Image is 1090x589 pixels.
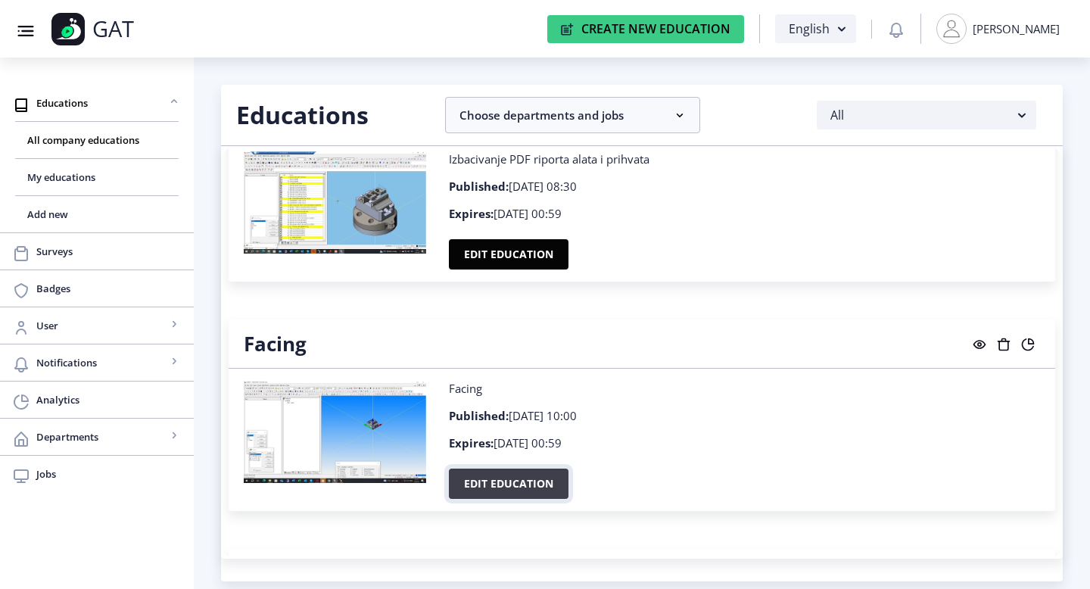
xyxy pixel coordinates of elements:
img: Izbacivanje PDF riporta alata i prihvata [244,151,426,254]
img: create-new-education-icon.svg [561,23,574,36]
h2: Educations [236,100,422,130]
button: English [775,14,856,43]
p: Facing [449,381,1041,396]
p: [DATE] 00:59 [449,206,1041,221]
button: Edit education [449,469,568,499]
span: Badges [36,279,182,298]
span: All company educations [27,131,167,149]
p: GAT [92,21,134,36]
p: [DATE] 00:59 [449,435,1041,450]
a: My educations [15,159,179,195]
span: Add new [27,205,167,223]
a: Add new [15,196,179,232]
h4: Facing [244,332,307,356]
b: Expires: [449,435,494,450]
div: [PERSON_NAME] [973,21,1060,36]
span: User [36,316,167,335]
span: Surveys [36,242,182,260]
b: Expires: [449,206,494,221]
span: My educations [27,168,167,186]
b: Published: [449,179,509,194]
a: GAT [51,13,230,45]
p: Izbacivanje PDF riporta alata i prihvata [449,151,1041,167]
button: Edit education [449,239,568,270]
button: All [817,101,1036,129]
a: All company educations [15,122,179,158]
span: Jobs [36,465,182,483]
p: [DATE] 08:30 [449,179,1041,194]
span: Analytics [36,391,182,409]
span: Notifications [36,354,167,372]
span: Departments [36,428,167,446]
img: Facing [244,381,426,483]
button: Create New Education [547,15,744,43]
nb-accordion-item-header: Choose departments and jobs [445,97,700,133]
p: [DATE] 10:00 [449,408,1041,423]
span: Educations [36,94,167,112]
b: Published: [449,408,509,423]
